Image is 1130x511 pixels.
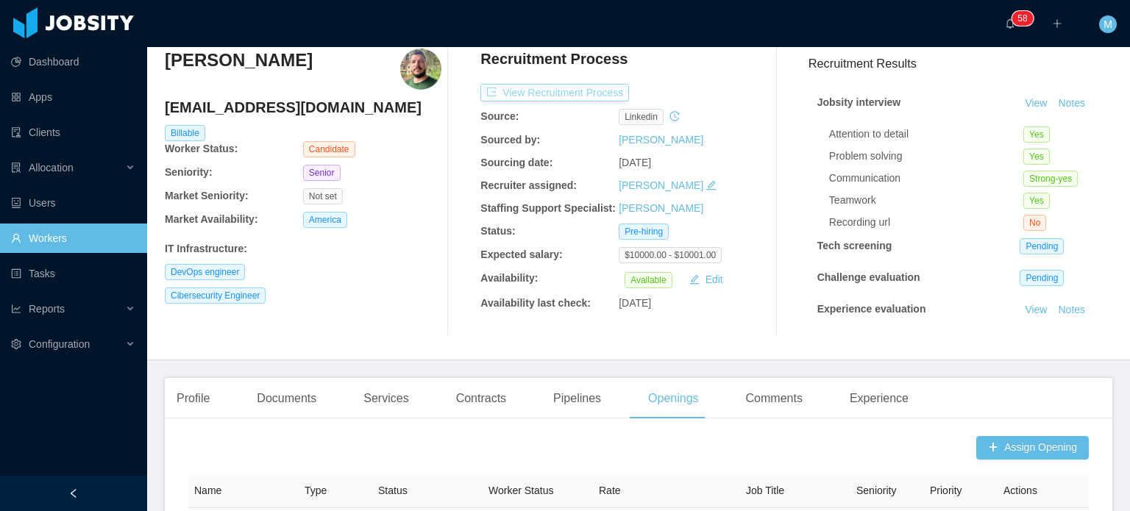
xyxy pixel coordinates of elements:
span: No [1023,215,1046,231]
span: Strong-yes [1023,171,1078,187]
i: icon: edit [706,180,717,190]
div: Communication [829,171,1023,186]
a: View [1020,97,1052,109]
span: Pending [1020,238,1064,254]
div: Pipelines [541,378,613,419]
a: icon: userWorkers [11,224,135,253]
strong: Jobsity interview [817,96,901,108]
span: DevOps engineer [165,264,245,280]
div: Attention to detail [829,126,1023,142]
h4: [EMAIL_ADDRESS][DOMAIN_NAME] [165,97,441,118]
i: icon: plus [1052,18,1062,29]
div: Comments [734,378,814,419]
span: Yes [1023,126,1050,143]
span: Senior [303,165,341,181]
a: [PERSON_NAME] [619,179,703,191]
span: Candidate [303,141,355,157]
a: icon: appstoreApps [11,82,135,112]
span: Yes [1023,149,1050,165]
strong: Experience evaluation [817,303,926,315]
b: Worker Status: [165,143,238,154]
div: Recording url [829,215,1023,230]
span: Allocation [29,162,74,174]
span: Reports [29,303,65,315]
a: icon: profileTasks [11,259,135,288]
span: Cibersecurity Engineer [165,287,266,304]
a: icon: auditClients [11,118,135,147]
div: Openings [636,378,711,419]
p: 8 [1023,11,1028,26]
b: Availability: [480,272,538,284]
span: Not set [303,188,343,204]
span: Billable [165,125,205,141]
b: Availability last check: [480,297,591,309]
b: IT Infrastructure : [165,243,247,254]
a: [PERSON_NAME] [619,134,703,146]
span: Type [305,485,327,496]
button: Notes [1052,301,1091,319]
b: Sourcing date: [480,157,552,168]
span: Rate [599,485,621,496]
b: Market Seniority: [165,190,249,201]
b: Staffing Support Specialist: [480,202,616,214]
a: icon: exportView Recruitment Process [480,87,629,99]
span: Yes [1023,193,1050,209]
span: [DATE] [619,297,651,309]
span: Pre-hiring [619,224,669,240]
span: [DATE] [619,157,651,168]
button: icon: exportView Recruitment Process [480,84,629,101]
div: Experience [838,378,920,419]
div: Documents [245,378,328,419]
h4: Recruitment Process [480,49,628,69]
button: icon: editEdit [683,271,729,288]
span: Worker Status [488,485,553,496]
h3: Recruitment Results [809,54,1112,73]
button: icon: plusAssign Opening [976,436,1089,460]
span: $10000.00 - $10001.00 [619,247,722,263]
b: Source: [480,110,519,122]
span: Pending [1020,270,1064,286]
button: Notes [1052,335,1091,353]
b: Market Availability: [165,213,258,225]
b: Status: [480,225,515,237]
div: Problem solving [829,149,1023,164]
h3: [PERSON_NAME] [165,49,313,72]
span: M [1104,15,1112,33]
span: Job Title [746,485,784,496]
a: icon: robotUsers [11,188,135,218]
i: icon: line-chart [11,304,21,314]
span: Name [194,485,221,496]
span: Actions [1003,485,1037,496]
b: Recruiter assigned: [480,179,577,191]
i: icon: bell [1005,18,1015,29]
a: icon: pie-chartDashboard [11,47,135,76]
span: Seniority [856,485,896,496]
span: Priority [930,485,962,496]
button: Notes [1052,95,1091,112]
a: [PERSON_NAME] [619,202,703,214]
div: Contracts [444,378,518,419]
span: Configuration [29,338,90,350]
span: linkedin [619,109,664,125]
i: icon: setting [11,339,21,349]
span: Status [378,485,408,496]
p: 5 [1017,11,1023,26]
img: 33fcbdcc-9573-4ba9-95b1-0c20c9c3e077_68c1803a70017-400w.png [400,49,441,90]
span: America [303,212,347,228]
a: View [1020,304,1052,315]
i: icon: solution [11,162,21,173]
i: icon: history [669,111,680,121]
strong: Tech screening [817,240,892,251]
strong: Challenge evaluation [817,271,920,283]
div: Profile [165,378,221,419]
b: Seniority: [165,166,213,178]
div: Teamwork [829,193,1023,208]
sup: 58 [1012,11,1033,26]
div: Services [352,378,420,419]
b: Sourced by: [480,134,540,146]
b: Expected salary: [480,249,562,260]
